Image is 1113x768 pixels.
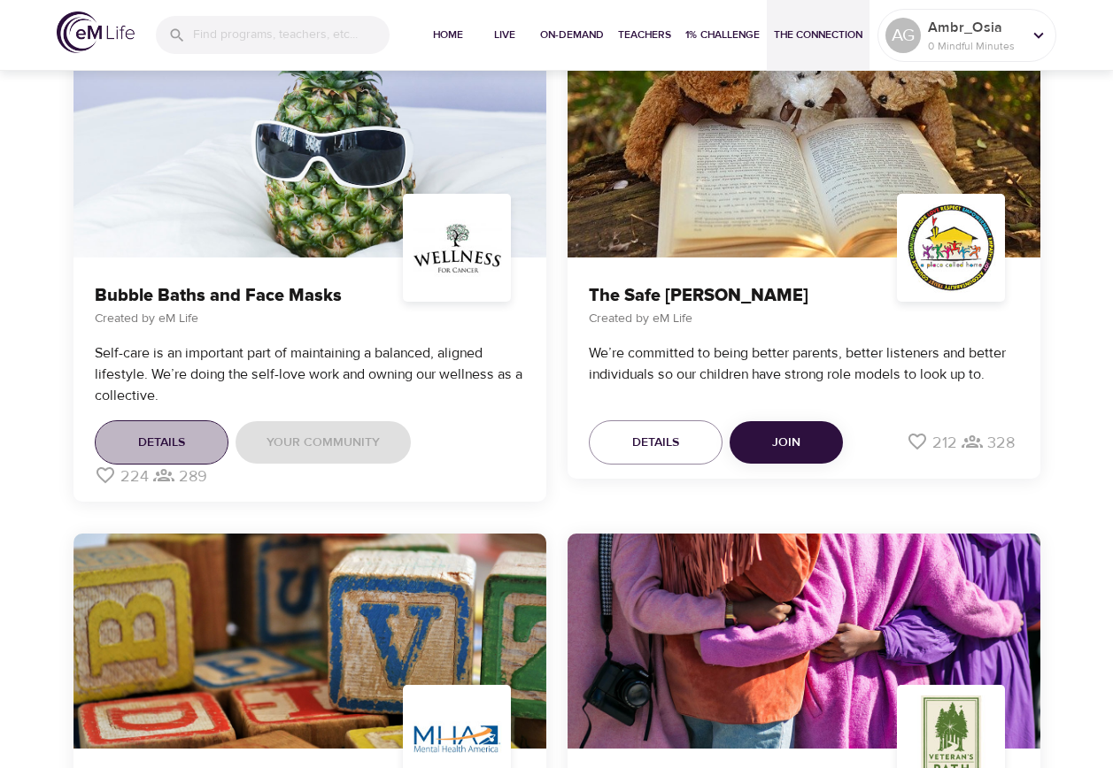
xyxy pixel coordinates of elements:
p: 0 Mindful Minutes [928,38,1022,54]
p: Ambr_Osia [928,17,1022,38]
p: Created by eM Life [589,306,1019,328]
p: 212 [932,431,957,455]
div: Paella dish [73,42,546,257]
div: Paella dish [73,534,546,749]
input: Find programs, teachers, etc... [193,16,390,54]
span: Join [772,432,800,454]
h3: The Safe [PERSON_NAME] [589,286,1019,306]
span: Live [483,26,526,44]
span: On-Demand [540,26,604,44]
span: The Connection [774,26,862,44]
span: Details [138,432,185,454]
p: We’re committed to being better parents, better listeners and better individuals so our children ... [589,342,1019,406]
img: logo [57,12,135,53]
div: Paella dish [568,534,1040,749]
div: AG [885,18,921,53]
p: 289 [179,465,207,488]
h3: Bubble Baths and Face Masks [95,286,525,306]
span: Details [632,432,679,454]
button: Join [730,421,843,464]
p: Created by eM Life [95,306,525,328]
span: Home [427,26,469,44]
p: Self-care is an important part of maintaining a balanced, aligned lifestyle. We’re doing the self... [95,342,525,406]
button: Details [95,420,228,465]
button: Details [589,420,723,465]
p: 224 [120,465,149,488]
p: 328 [987,431,1015,455]
div: Paella dish [568,42,1040,257]
span: 1% Challenge [685,26,760,44]
span: Teachers [618,26,671,44]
